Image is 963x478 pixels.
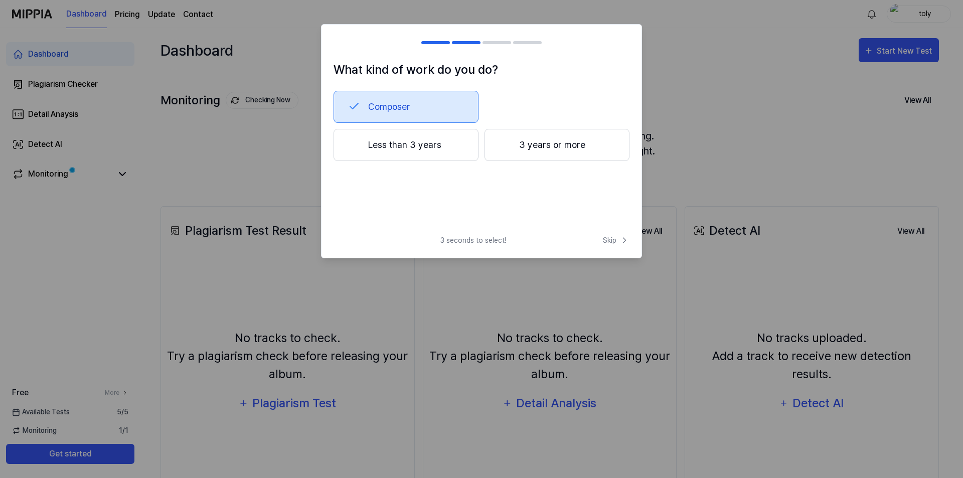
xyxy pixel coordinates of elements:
button: 3 years or more [485,129,629,161]
button: Less than 3 years [334,129,478,161]
button: Skip [601,235,629,246]
span: Skip [603,235,629,246]
button: Composer [334,91,478,123]
h1: What kind of work do you do? [334,61,629,79]
span: 3 seconds to select! [440,235,506,246]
